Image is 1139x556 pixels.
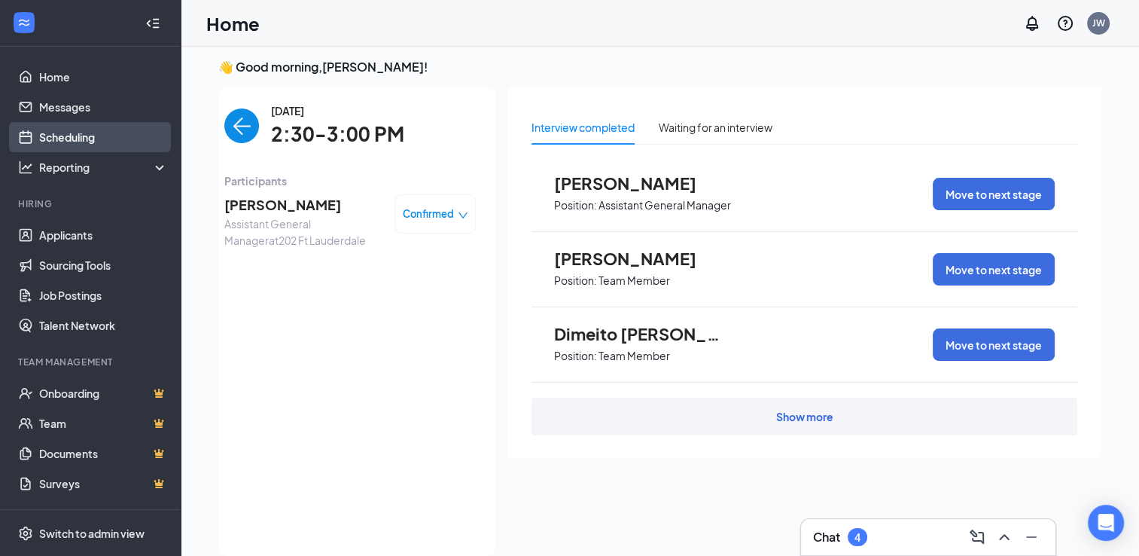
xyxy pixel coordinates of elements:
h3: Chat [813,529,840,545]
a: Scheduling [39,122,168,152]
a: DocumentsCrown [39,438,168,469]
button: Minimize [1019,525,1043,549]
svg: Notifications [1023,14,1041,32]
p: Team Member [598,273,670,288]
div: Waiting for an interview [659,119,772,136]
a: Applicants [39,220,168,250]
button: Move to next stage [933,253,1055,286]
button: Move to next stage [933,328,1055,361]
h3: 👋 Good morning, [PERSON_NAME] ! [218,59,1101,75]
div: Team Management [18,356,165,368]
svg: Settings [18,526,33,541]
a: Sourcing Tools [39,250,168,280]
span: Participants [224,173,476,189]
svg: Collapse [145,16,160,31]
button: Move to next stage [933,178,1055,210]
a: SurveysCrown [39,469,168,499]
button: ComposeMessage [965,525,989,549]
span: [PERSON_NAME] [554,173,720,193]
a: Job Postings [39,280,168,310]
svg: ComposeMessage [968,528,986,546]
svg: QuestionInfo [1056,14,1074,32]
p: Position: [554,349,597,363]
div: Show more [776,409,833,424]
svg: Analysis [18,160,33,175]
span: Assistant General Manager at 202 Ft Lauderdale [224,215,382,249]
div: JW [1092,17,1105,29]
div: 4 [854,531,860,544]
div: Hiring [18,197,165,210]
span: [PERSON_NAME] [554,249,720,268]
a: Messages [39,92,168,122]
p: Position: [554,273,597,288]
span: [PERSON_NAME] [224,194,382,215]
button: back-button [224,108,259,143]
a: OnboardingCrown [39,378,168,408]
svg: Minimize [1022,528,1040,546]
span: Confirmed [403,206,454,221]
div: Reporting [39,160,169,175]
div: Interview completed [531,119,635,136]
p: Position: [554,198,597,212]
p: Team Member [598,349,670,363]
a: Home [39,62,168,92]
div: Open Intercom Messenger [1088,505,1124,541]
a: TeamCrown [39,408,168,438]
div: Switch to admin view [39,526,145,541]
span: Dimeito [PERSON_NAME] [554,324,720,344]
span: [DATE] [271,102,404,119]
p: Assistant General Manager [598,198,731,212]
span: down [458,210,468,221]
button: ChevronUp [992,525,1016,549]
h1: Home [206,11,260,36]
a: Talent Network [39,310,168,341]
svg: WorkstreamLogo [17,15,32,30]
span: 2:30-3:00 PM [271,119,404,150]
svg: ChevronUp [995,528,1013,546]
